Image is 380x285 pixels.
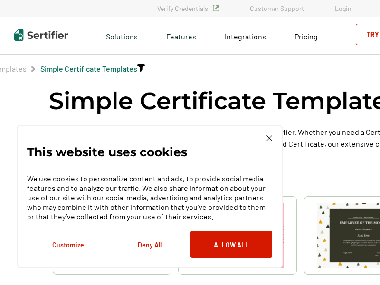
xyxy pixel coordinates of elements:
a: Verify Credentials [157,4,219,12]
p: This website uses cookies [27,147,187,157]
span: Integrations [225,32,266,41]
span: Simple Certificate Templates [40,64,137,74]
span: Pricing [294,32,318,41]
a: Customer Support [250,4,304,12]
img: Verified [213,5,219,11]
a: Simple Certificate Templates [40,64,137,73]
a: Pricing [294,29,318,41]
a: Login [335,4,351,12]
button: Deny All [109,231,190,258]
button: Customize [27,231,109,258]
a: Integrations [225,29,266,41]
p: We use cookies to personalize content and ads, to provide social media features and to analyze ou... [27,174,272,221]
img: Cookie Popup Close [266,135,272,141]
span: Solutions [106,29,138,41]
img: Sertifier | Digital Credentialing Platform [14,29,68,41]
span: Features [166,29,196,41]
button: Allow All [190,231,272,258]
